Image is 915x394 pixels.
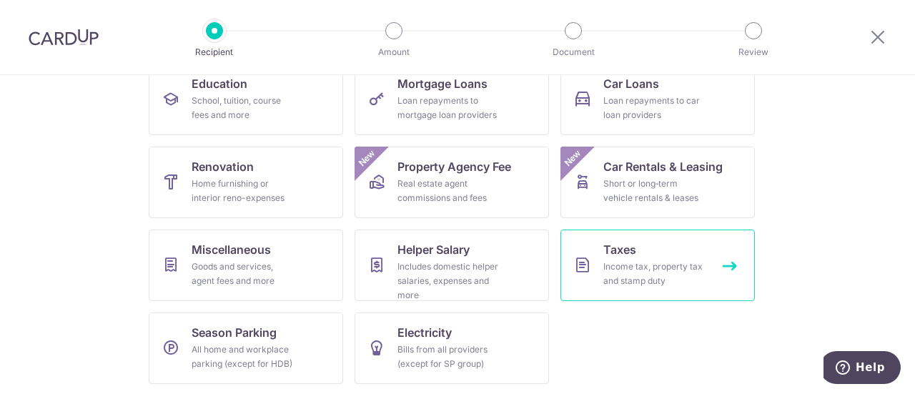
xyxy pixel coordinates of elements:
[355,147,379,170] span: New
[192,241,271,258] span: Miscellaneous
[355,230,549,301] a: Helper SalaryIncludes domestic helper salaries, expenses and more
[397,343,500,371] div: Bills from all providers (except for SP group)
[560,230,755,301] a: TaxesIncome tax, property tax and stamp duty
[397,177,500,205] div: Real estate agent commissions and fees
[603,177,706,205] div: Short or long‑term vehicle rentals & leases
[397,241,470,258] span: Helper Salary
[192,177,295,205] div: Home furnishing or interior reno-expenses
[823,351,901,387] iframe: Opens a widget where you can find more information
[561,147,585,170] span: New
[560,64,755,135] a: Car LoansLoan repayments to car loan providers
[149,64,343,135] a: EducationSchool, tuition, course fees and more
[192,343,295,371] div: All home and workplace parking (except for HDB)
[149,147,343,218] a: RenovationHome furnishing or interior reno-expenses
[603,94,706,122] div: Loan repayments to car loan providers
[192,75,247,92] span: Education
[355,147,549,218] a: Property Agency FeeReal estate agent commissions and feesNew
[397,260,500,302] div: Includes domestic helper salaries, expenses and more
[560,147,755,218] a: Car Rentals & LeasingShort or long‑term vehicle rentals & leasesNew
[701,45,806,59] p: Review
[149,312,343,384] a: Season ParkingAll home and workplace parking (except for HDB)
[520,45,626,59] p: Document
[192,260,295,288] div: Goods and services, agent fees and more
[603,75,659,92] span: Car Loans
[603,158,723,175] span: Car Rentals & Leasing
[149,230,343,301] a: MiscellaneousGoods and services, agent fees and more
[397,94,500,122] div: Loan repayments to mortgage loan providers
[397,158,511,175] span: Property Agency Fee
[603,241,636,258] span: Taxes
[192,94,295,122] div: School, tuition, course fees and more
[192,324,277,341] span: Season Parking
[355,64,549,135] a: Mortgage LoansLoan repayments to mortgage loan providers
[397,75,488,92] span: Mortgage Loans
[29,29,99,46] img: CardUp
[397,324,452,341] span: Electricity
[162,45,267,59] p: Recipient
[603,260,706,288] div: Income tax, property tax and stamp duty
[341,45,447,59] p: Amount
[192,158,254,175] span: Renovation
[355,312,549,384] a: ElectricityBills from all providers (except for SP group)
